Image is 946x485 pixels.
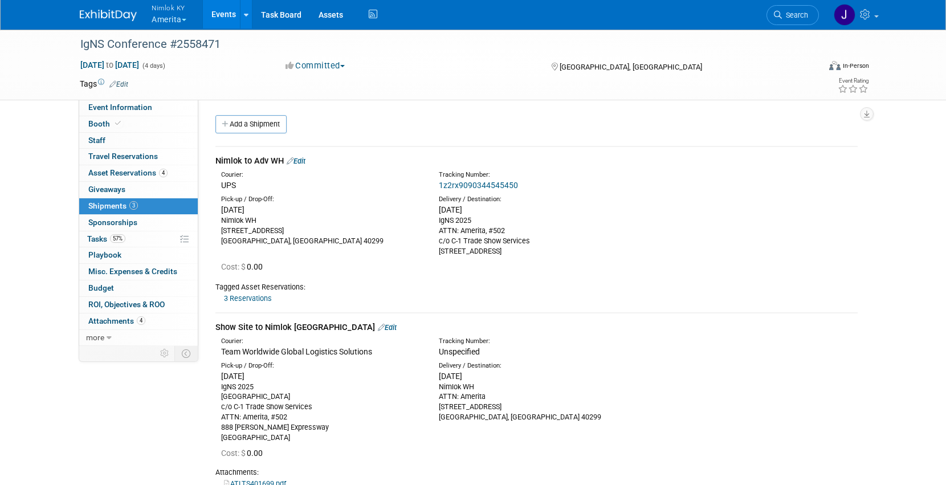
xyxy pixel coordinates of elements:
div: Team Worldwide Global Logistics Solutions [221,346,422,357]
span: (4 days) [141,62,165,70]
img: ExhibitDay [80,10,137,21]
div: Event Format [752,59,869,76]
div: Tracking Number: [439,337,694,346]
div: [DATE] [221,204,422,215]
div: Tracking Number: [439,170,694,180]
div: IgNS 2025 ATTN: Amerita, #502 c/o C-1 Trade Show Services [STREET_ADDRESS] [439,215,639,256]
span: Nimlok KY [152,2,186,14]
a: Event Information [79,100,198,116]
div: Delivery / Destination: [439,361,639,370]
a: Edit [287,157,305,165]
div: In-Person [842,62,869,70]
div: Nimlok WH ATTN: Amerita [STREET_ADDRESS] [GEOGRAPHIC_DATA], [GEOGRAPHIC_DATA] 40299 [439,382,639,423]
span: Cost: $ [221,449,247,458]
div: Nimlok to Adv WH [215,155,858,167]
span: Search [782,11,808,19]
span: Cost: $ [221,262,247,271]
span: Booth [88,119,123,128]
a: Budget [79,280,198,296]
a: Booth [79,116,198,132]
span: Budget [88,283,114,292]
div: Tagged Asset Reservations: [215,282,858,292]
i: Booth reservation complete [115,120,121,127]
img: Jamie Dunn [834,4,855,26]
span: Giveaways [88,185,125,194]
span: 0.00 [221,262,267,271]
span: [GEOGRAPHIC_DATA], [GEOGRAPHIC_DATA] [560,63,702,71]
div: Attachments: [215,467,858,478]
span: Shipments [88,201,138,210]
span: Unspecified [439,347,480,356]
a: more [79,330,198,346]
a: 1z2rx9090344545450 [439,181,518,190]
div: [DATE] [221,370,422,382]
a: Shipments3 [79,198,198,214]
div: [DATE] [439,370,639,382]
span: Staff [88,136,105,145]
div: Event Rating [838,78,868,84]
div: [DATE] [439,204,639,215]
a: Tasks57% [79,231,198,247]
span: Asset Reservations [88,168,168,177]
span: to [104,60,115,70]
a: Giveaways [79,182,198,198]
span: 0.00 [221,449,267,458]
td: Toggle Event Tabs [175,346,198,361]
span: 4 [137,316,145,325]
span: [DATE] [DATE] [80,60,140,70]
a: Playbook [79,247,198,263]
span: Misc. Expenses & Credits [88,267,177,276]
a: 3 Reservations [224,294,272,303]
a: Travel Reservations [79,149,198,165]
img: Format-Inperson.png [829,61,841,70]
span: Event Information [88,103,152,112]
a: Sponsorships [79,215,198,231]
span: 3 [129,201,138,210]
div: Nimlok WH [STREET_ADDRESS] [GEOGRAPHIC_DATA], [GEOGRAPHIC_DATA] 40299 [221,215,422,246]
a: Attachments4 [79,313,198,329]
a: ROI, Objectives & ROO [79,297,198,313]
a: Add a Shipment [215,115,287,133]
div: IgNS Conference #2558471 [76,34,802,55]
span: Travel Reservations [88,152,158,161]
div: Delivery / Destination: [439,195,639,204]
div: Pick-up / Drop-Off: [221,195,422,204]
span: 4 [159,169,168,177]
span: Tasks [87,234,125,243]
div: UPS [221,180,422,191]
a: Search [766,5,819,25]
div: Courier: [221,337,422,346]
div: Show Site to Nimlok [GEOGRAPHIC_DATA] [215,321,858,333]
span: Attachments [88,316,145,325]
div: IgNS 2025 [GEOGRAPHIC_DATA] c/o C-1 Trade Show Services ATTN: Amerita, #502 888 [PERSON_NAME] Exp... [221,382,422,443]
div: Courier: [221,170,422,180]
span: Sponsorships [88,218,137,227]
a: Asset Reservations4 [79,165,198,181]
div: Pick-up / Drop-Off: [221,361,422,370]
span: more [86,333,104,342]
span: Playbook [88,250,121,259]
a: Misc. Expenses & Credits [79,264,198,280]
span: ROI, Objectives & ROO [88,300,165,309]
td: Personalize Event Tab Strip [155,346,175,361]
button: Committed [282,60,349,72]
a: Edit [109,80,128,88]
span: 57% [110,234,125,243]
a: Edit [378,323,397,332]
td: Tags [80,78,128,89]
a: Staff [79,133,198,149]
